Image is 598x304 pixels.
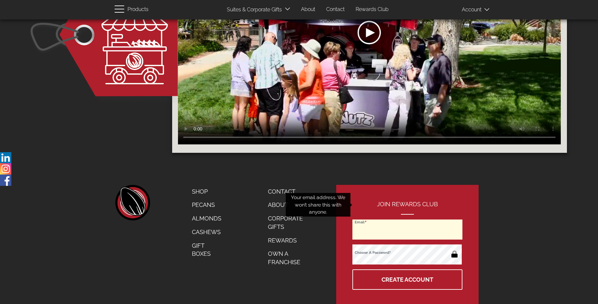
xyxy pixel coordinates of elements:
[187,212,226,225] a: Almonds
[187,225,226,239] a: Cashews
[352,220,462,240] input: Email
[187,239,226,261] a: Gift Boxes
[263,198,316,212] a: About
[187,198,226,212] a: Pecans
[352,201,462,215] h2: Join Rewards Club
[222,4,284,16] a: Suites & Corporate Gifts
[321,3,349,16] a: Contact
[187,185,226,198] a: Shop
[263,212,316,233] a: Corporate Gifts
[296,3,320,16] a: About
[263,234,316,247] a: Rewards
[351,3,393,16] a: Rewards Club
[263,247,316,269] a: Own a Franchise
[263,185,316,198] a: Contact
[352,269,462,290] button: Create Account
[127,5,149,14] span: Products
[286,193,350,217] div: Your email address. We won’t share this with anyone.
[115,185,150,220] a: home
